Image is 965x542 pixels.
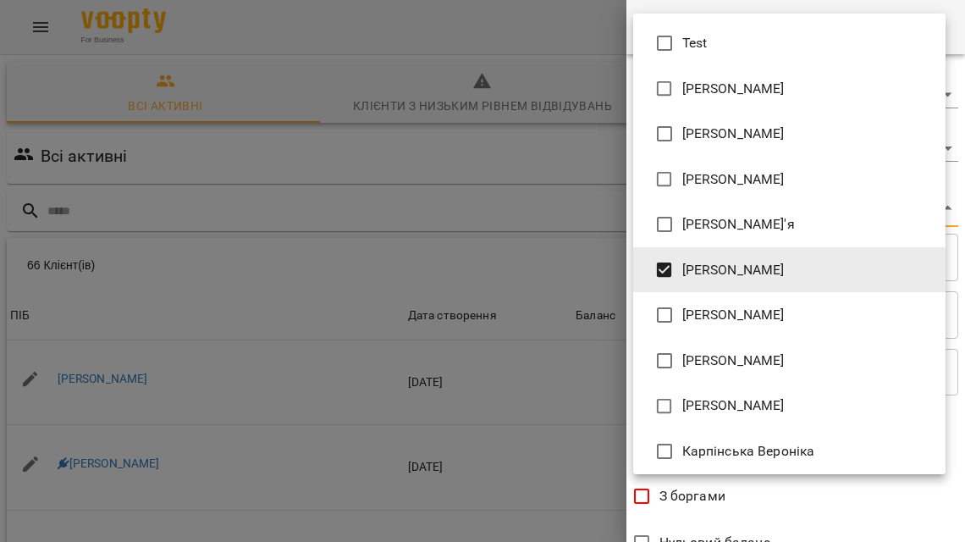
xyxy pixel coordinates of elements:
[682,169,785,190] span: [PERSON_NAME]
[682,124,785,144] span: [PERSON_NAME]
[682,214,795,235] span: [PERSON_NAME]'я
[682,305,785,325] span: [PERSON_NAME]
[682,395,785,416] span: [PERSON_NAME]
[682,33,708,53] span: Test
[682,441,815,462] span: Карпінська Вероніка
[682,260,785,280] span: [PERSON_NAME]
[682,79,785,99] span: [PERSON_NAME]
[682,351,785,371] span: [PERSON_NAME]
